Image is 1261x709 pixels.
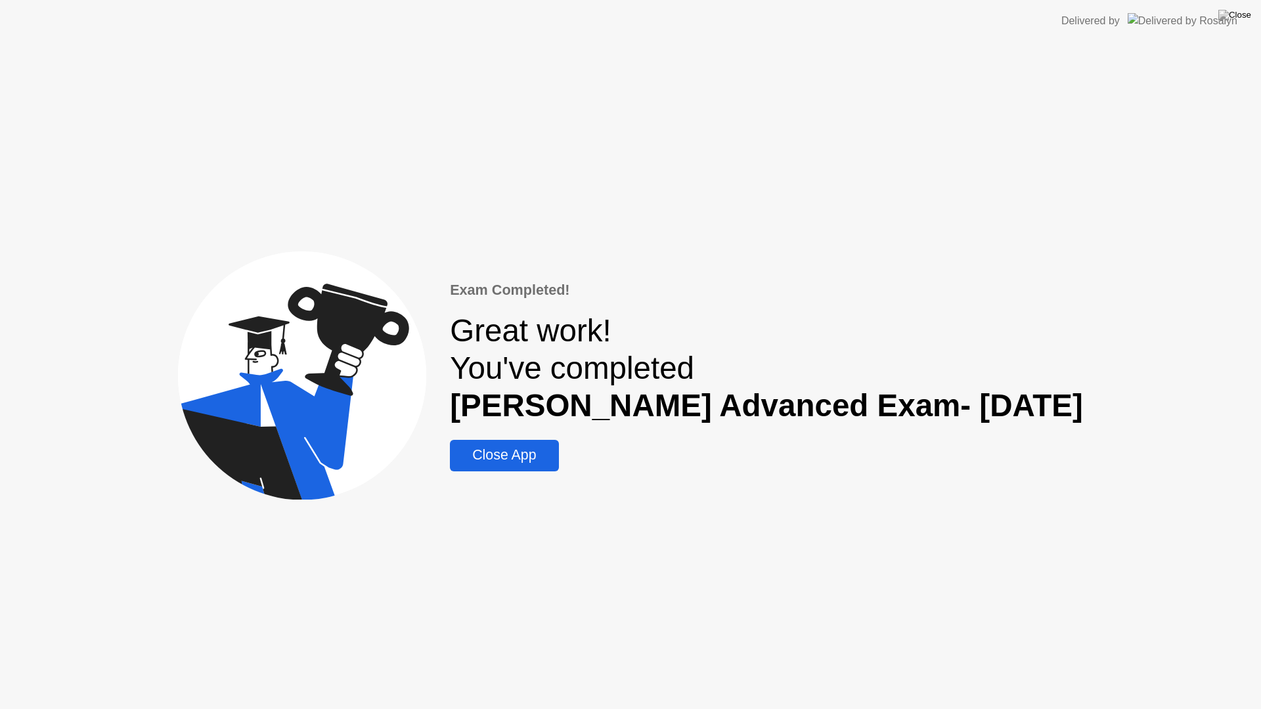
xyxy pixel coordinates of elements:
button: go back [9,5,33,30]
button: Close App [450,440,558,471]
img: Delivered by Rosalyn [1128,13,1237,28]
div: Delivered by [1061,13,1120,29]
div: Close App [454,447,554,463]
b: [PERSON_NAME] Advanced Exam- [DATE] [450,388,1083,423]
img: Close [1218,10,1251,20]
div: Great work! You've completed [450,312,1083,424]
div: Exam Completed! [450,280,1083,301]
div: Close [231,6,254,30]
